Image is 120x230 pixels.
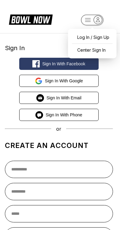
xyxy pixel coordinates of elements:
[5,141,113,150] h1: Create an account
[71,45,114,55] a: Center Sign In
[45,78,83,83] span: Sign in with Google
[19,75,99,87] button: Sign in with Google
[5,44,113,52] div: Sign In
[45,112,82,117] span: Sign in with Phone
[71,32,114,43] a: Log In / Sign Up
[42,61,85,66] span: Sign in with Facebook
[46,95,81,100] span: Sign in with Email
[19,58,99,70] button: Sign in with Facebook
[19,92,99,104] button: Sign in with Email
[19,109,99,121] button: Sign in with Phone
[5,126,113,132] div: or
